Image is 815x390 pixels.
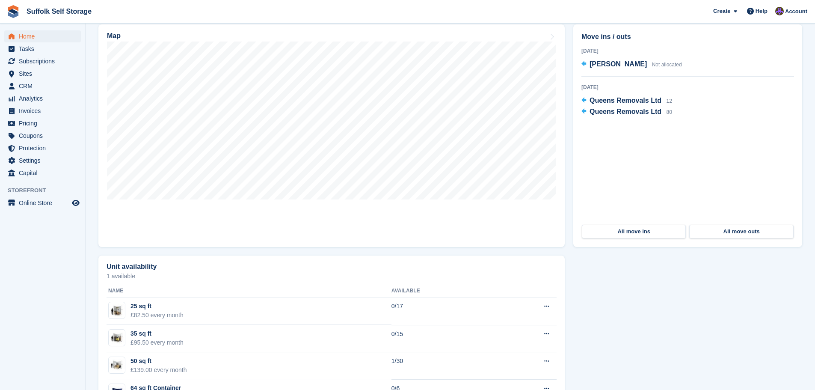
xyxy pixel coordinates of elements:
td: 0/15 [391,325,493,352]
a: All move outs [689,225,793,238]
a: menu [4,197,81,209]
a: menu [4,43,81,55]
a: menu [4,155,81,167]
span: Not allocated [652,62,682,68]
a: Preview store [71,198,81,208]
h2: Map [107,32,121,40]
p: 1 available [107,273,557,279]
span: Settings [19,155,70,167]
span: Create [713,7,730,15]
div: [DATE] [581,83,794,91]
a: Queens Removals Ltd 80 [581,107,672,118]
span: Sites [19,68,70,80]
th: Available [391,284,493,298]
img: 25.jpg [109,304,125,317]
h2: Unit availability [107,263,157,271]
div: 50 sq ft [130,357,187,366]
span: Storefront [8,186,85,195]
a: menu [4,92,81,104]
a: All move ins [582,225,686,238]
span: Online Store [19,197,70,209]
span: Help [756,7,768,15]
td: 0/17 [391,298,493,325]
span: Analytics [19,92,70,104]
a: menu [4,55,81,67]
a: [PERSON_NAME] Not allocated [581,59,682,70]
span: Pricing [19,117,70,129]
img: stora-icon-8386f47178a22dfd0bd8f6a31ec36ba5ce8667c1dd55bd0f319d3a0aa187defe.svg [7,5,20,18]
span: Account [785,7,807,16]
span: Tasks [19,43,70,55]
a: Suffolk Self Storage [23,4,95,18]
span: 12 [666,98,672,104]
a: menu [4,105,81,117]
a: menu [4,117,81,129]
img: 50.jpg [109,359,125,371]
div: £139.00 every month [130,366,187,375]
img: Emma [775,7,784,15]
a: menu [4,68,81,80]
h2: Move ins / outs [581,32,794,42]
div: £95.50 every month [130,338,184,347]
span: CRM [19,80,70,92]
span: Subscriptions [19,55,70,67]
a: Map [98,24,565,247]
td: 1/30 [391,352,493,380]
div: [DATE] [581,47,794,55]
img: 35-sqft-unit%20(16).jpg [109,332,125,344]
div: £82.50 every month [130,311,184,320]
a: menu [4,142,81,154]
a: menu [4,30,81,42]
div: 25 sq ft [130,302,184,311]
a: menu [4,80,81,92]
div: 35 sq ft [130,329,184,338]
th: Name [107,284,391,298]
a: menu [4,130,81,142]
a: menu [4,167,81,179]
span: Coupons [19,130,70,142]
span: Capital [19,167,70,179]
span: Invoices [19,105,70,117]
span: [PERSON_NAME] [590,60,647,68]
span: Queens Removals Ltd [590,108,661,115]
a: Queens Removals Ltd 12 [581,95,672,107]
span: 80 [666,109,672,115]
span: Queens Removals Ltd [590,97,661,104]
span: Home [19,30,70,42]
span: Protection [19,142,70,154]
